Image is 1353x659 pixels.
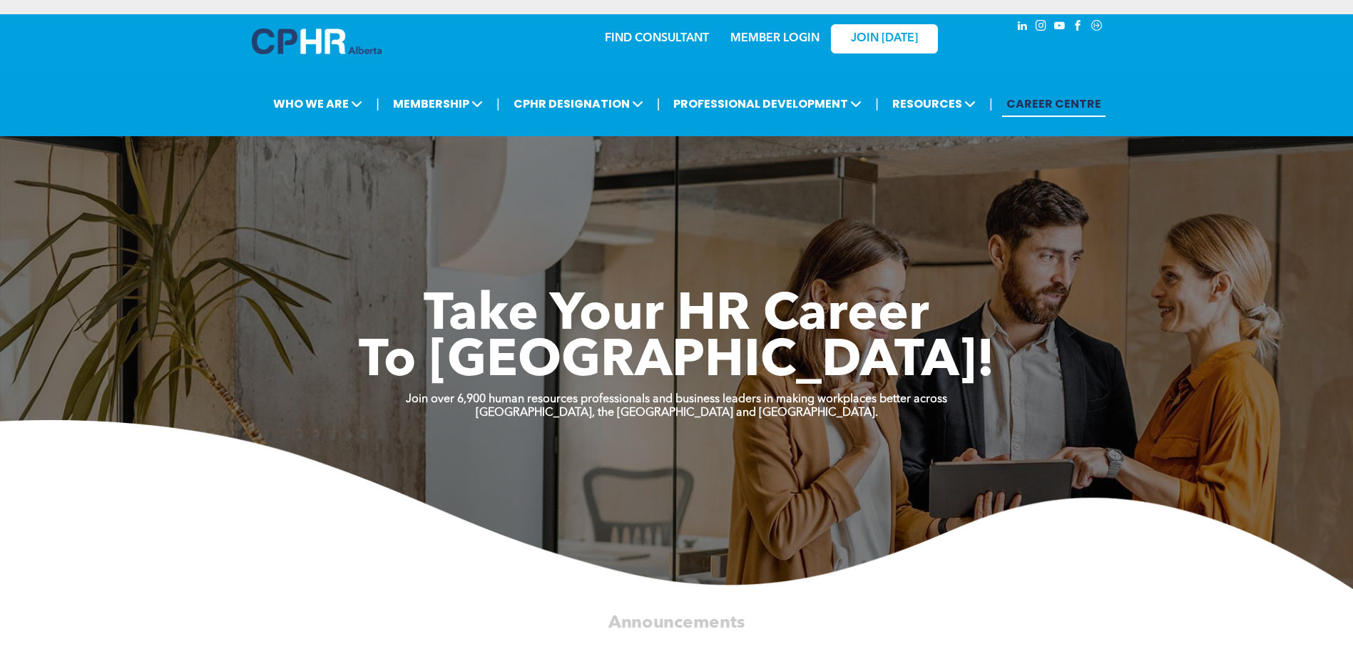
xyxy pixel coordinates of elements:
a: youtube [1052,18,1068,37]
span: MEMBERSHIP [389,91,487,117]
strong: Join over 6,900 human resources professionals and business leaders in making workplaces better ac... [406,394,947,405]
span: JOIN [DATE] [851,32,918,46]
a: linkedin [1015,18,1031,37]
li: | [657,89,660,118]
li: | [875,89,879,118]
img: A blue and white logo for cp alberta [252,29,382,54]
strong: [GEOGRAPHIC_DATA], the [GEOGRAPHIC_DATA] and [GEOGRAPHIC_DATA]. [476,407,878,419]
span: Take Your HR Career [424,290,929,342]
a: facebook [1071,18,1086,37]
a: Social network [1089,18,1105,37]
li: | [376,89,379,118]
span: RESOURCES [888,91,980,117]
li: | [989,89,993,118]
span: WHO WE ARE [269,91,367,117]
li: | [496,89,500,118]
a: CAREER CENTRE [1002,91,1106,117]
span: To [GEOGRAPHIC_DATA]! [359,337,995,388]
span: CPHR DESIGNATION [509,91,648,117]
span: PROFESSIONAL DEVELOPMENT [669,91,866,117]
a: MEMBER LOGIN [730,33,820,44]
a: instagram [1033,18,1049,37]
a: JOIN [DATE] [831,24,938,53]
a: FIND CONSULTANT [605,33,709,44]
span: Announcements [608,614,745,631]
